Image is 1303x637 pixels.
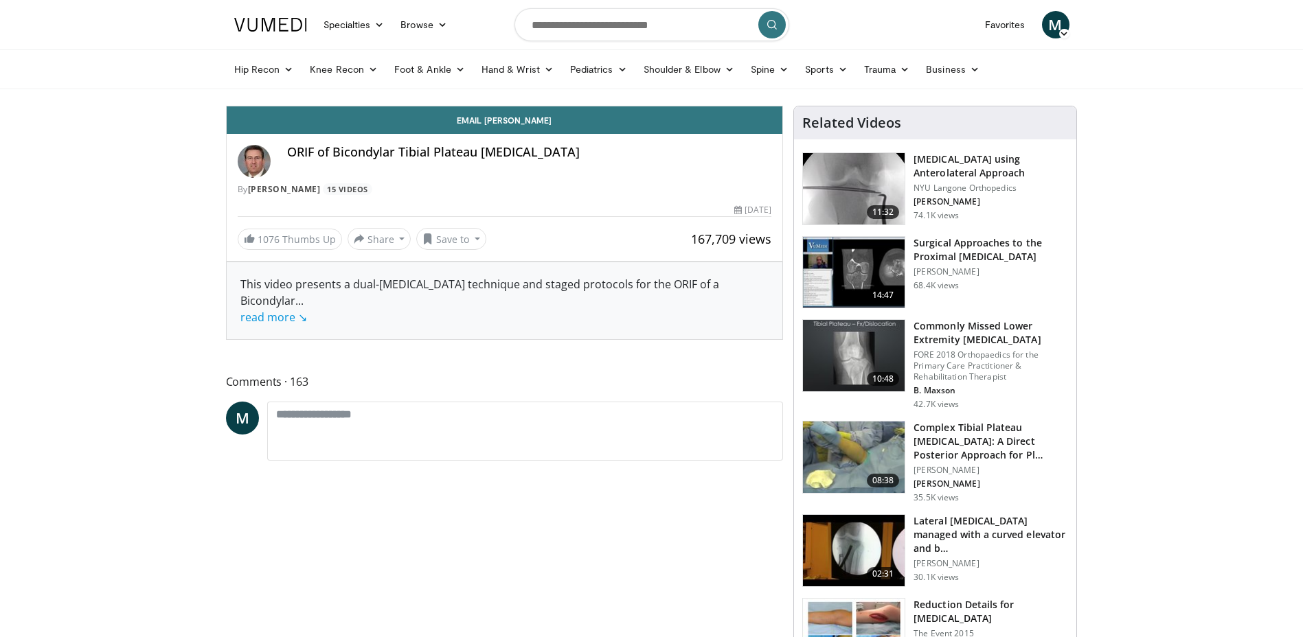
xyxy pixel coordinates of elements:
[562,56,635,83] a: Pediatrics
[287,145,772,160] h4: ORIF of Bicondylar Tibial Plateau [MEDICAL_DATA]
[914,492,959,503] p: 35.5K views
[302,56,386,83] a: Knee Recon
[803,421,905,493] img: a3c47f0e-2ae2-4b3a-bf8e-14343b886af9.150x105_q85_crop-smart_upscale.jpg
[691,231,771,247] span: 167,709 views
[473,56,562,83] a: Hand & Wrist
[323,183,373,195] a: 15 Videos
[914,319,1068,347] h3: Commonly Missed Lower Extremity [MEDICAL_DATA]
[386,56,473,83] a: Foot & Ankle
[238,183,772,196] div: By
[226,402,259,435] a: M
[258,233,280,246] span: 1076
[914,280,959,291] p: 68.4K views
[918,56,988,83] a: Business
[1042,11,1069,38] a: M
[977,11,1034,38] a: Favorites
[803,153,905,224] img: 9nZFQMepuQiumqNn4xMDoxOjBzMTt2bJ.150x105_q85_crop-smart_upscale.jpg
[914,572,959,583] p: 30.1K views
[867,567,900,581] span: 02:31
[867,288,900,302] span: 14:47
[234,18,307,32] img: VuMedi Logo
[914,558,1068,569] p: [PERSON_NAME]
[802,514,1068,587] a: 02:31 Lateral [MEDICAL_DATA] managed with a curved elevator and b… [PERSON_NAME] 30.1K views
[914,266,1068,277] p: [PERSON_NAME]
[914,399,959,410] p: 42.7K views
[914,349,1068,382] p: FORE 2018 Orthopaedics for the Primary Care Practitioner & Rehabilitation Therapist
[416,228,486,250] button: Save to
[238,145,271,178] img: Avatar
[914,421,1068,462] h3: Complex Tibial Plateau [MEDICAL_DATA]: A Direct Posterior Approach for Pl…
[802,319,1068,410] a: 10:48 Commonly Missed Lower Extremity [MEDICAL_DATA] FORE 2018 Orthopaedics for the Primary Care ...
[514,8,789,41] input: Search topics, interventions
[743,56,797,83] a: Spine
[802,115,901,131] h4: Related Videos
[240,310,307,325] a: read more ↘
[248,183,321,195] a: [PERSON_NAME]
[635,56,743,83] a: Shoulder & Elbow
[315,11,393,38] a: Specialties
[803,320,905,391] img: 4aa379b6-386c-4fb5-93ee-de5617843a87.150x105_q85_crop-smart_upscale.jpg
[240,276,769,325] div: This video presents a dual-[MEDICAL_DATA] technique and staged protocols for the ORIF of a Bicond...
[227,106,783,134] a: Email [PERSON_NAME]
[914,465,1068,476] p: [PERSON_NAME]
[914,514,1068,555] h3: Lateral [MEDICAL_DATA] managed with a curved elevator and b…
[867,205,900,219] span: 11:32
[797,56,856,83] a: Sports
[392,11,455,38] a: Browse
[802,421,1068,503] a: 08:38 Complex Tibial Plateau [MEDICAL_DATA]: A Direct Posterior Approach for Pl… [PERSON_NAME] [P...
[914,598,1068,625] h3: Reduction Details for [MEDICAL_DATA]
[914,236,1068,264] h3: Surgical Approaches to the Proximal [MEDICAL_DATA]
[914,385,1068,396] p: B. Maxson
[914,152,1068,180] h3: [MEDICAL_DATA] using Anterolateral Approach
[867,372,900,386] span: 10:48
[914,478,1068,489] p: [PERSON_NAME]
[803,515,905,586] img: ssCKXnGZZaxxNNa35hMDoxOjBvO2OFFA_1.150x105_q85_crop-smart_upscale.jpg
[226,373,784,391] span: Comments 163
[867,474,900,487] span: 08:38
[734,204,771,216] div: [DATE]
[914,210,959,221] p: 74.1K views
[914,196,1068,207] p: [PERSON_NAME]
[348,228,411,250] button: Share
[802,152,1068,225] a: 11:32 [MEDICAL_DATA] using Anterolateral Approach NYU Langone Orthopedics [PERSON_NAME] 74.1K views
[802,236,1068,309] a: 14:47 Surgical Approaches to the Proximal [MEDICAL_DATA] [PERSON_NAME] 68.4K views
[803,237,905,308] img: DA_UIUPltOAJ8wcH4xMDoxOjB1O8AjAz.150x105_q85_crop-smart_upscale.jpg
[856,56,918,83] a: Trauma
[226,56,302,83] a: Hip Recon
[914,183,1068,194] p: NYU Langone Orthopedics
[238,229,342,250] a: 1076 Thumbs Up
